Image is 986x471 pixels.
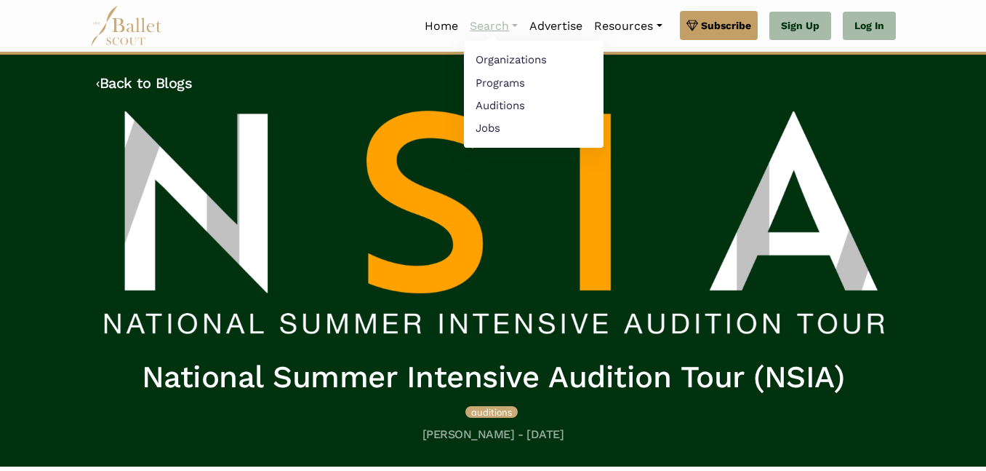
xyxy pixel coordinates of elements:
span: Subscribe [701,17,751,33]
img: header_image.img [96,110,890,346]
code: ‹ [96,74,100,92]
a: Advertise [524,11,588,41]
ul: Resources [464,41,604,148]
a: ‹Back to Blogs [96,74,192,92]
a: Subscribe [680,11,758,40]
span: auditions [471,406,512,418]
a: Home [419,11,464,41]
a: auditions [465,404,518,419]
a: Search [464,11,524,41]
a: Programs [464,71,604,94]
h1: National Summer Intensive Audition Tour (NSIA) [96,357,890,397]
img: gem.svg [686,17,698,33]
a: Jobs [464,116,604,139]
a: Auditions [464,94,604,116]
h5: [PERSON_NAME] - [DATE] [96,427,890,443]
a: Resources [588,11,668,41]
a: Log In [843,12,896,41]
a: Sign Up [769,12,831,41]
a: Organizations [464,49,604,71]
